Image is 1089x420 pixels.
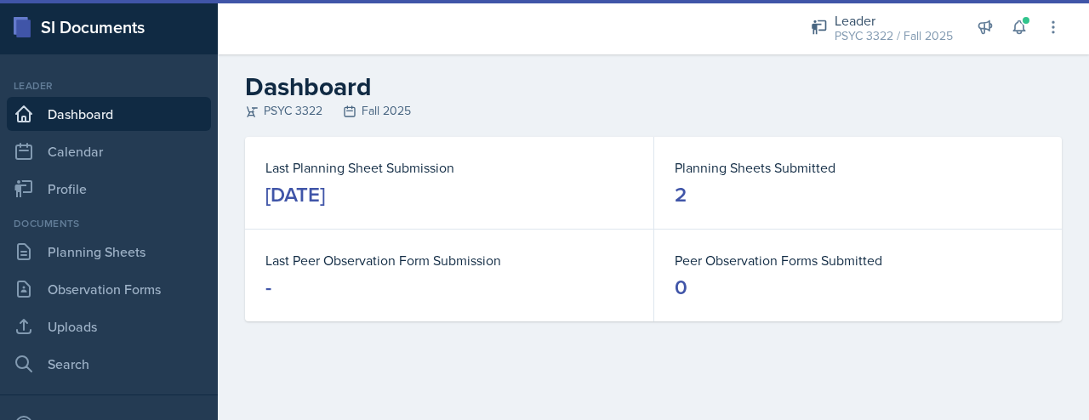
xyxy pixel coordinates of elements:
[265,181,325,208] div: [DATE]
[7,309,211,343] a: Uploads
[675,157,1041,178] dt: Planning Sheets Submitted
[245,102,1062,120] div: PSYC 3322 Fall 2025
[245,71,1062,102] h2: Dashboard
[675,181,687,208] div: 2
[7,97,211,131] a: Dashboard
[265,250,633,270] dt: Last Peer Observation Form Submission
[675,274,687,301] div: 0
[7,172,211,206] a: Profile
[7,134,211,168] a: Calendar
[675,250,1041,270] dt: Peer Observation Forms Submitted
[7,272,211,306] a: Observation Forms
[7,216,211,231] div: Documents
[265,274,271,301] div: -
[835,10,953,31] div: Leader
[7,78,211,94] div: Leader
[835,27,953,45] div: PSYC 3322 / Fall 2025
[7,347,211,381] a: Search
[7,235,211,269] a: Planning Sheets
[265,157,633,178] dt: Last Planning Sheet Submission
